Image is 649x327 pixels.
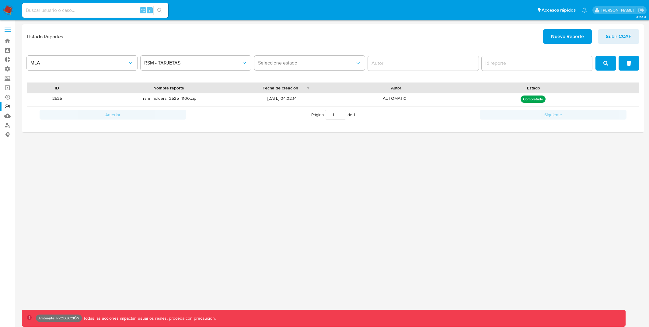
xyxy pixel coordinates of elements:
span: ⌥ [141,7,145,13]
p: Ambiente: PRODUCCIÓN [38,317,79,319]
span: s [149,7,151,13]
span: Accesos rápidos [542,7,576,13]
input: Buscar usuario o caso... [22,6,168,14]
a: Salir [638,7,644,13]
p: ramiro.carbonell@mercadolibre.com.co [602,7,636,13]
a: Notificaciones [582,8,587,13]
p: Todas las acciones impactan usuarios reales, proceda con precaución. [82,315,216,321]
button: search-icon [153,6,166,15]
